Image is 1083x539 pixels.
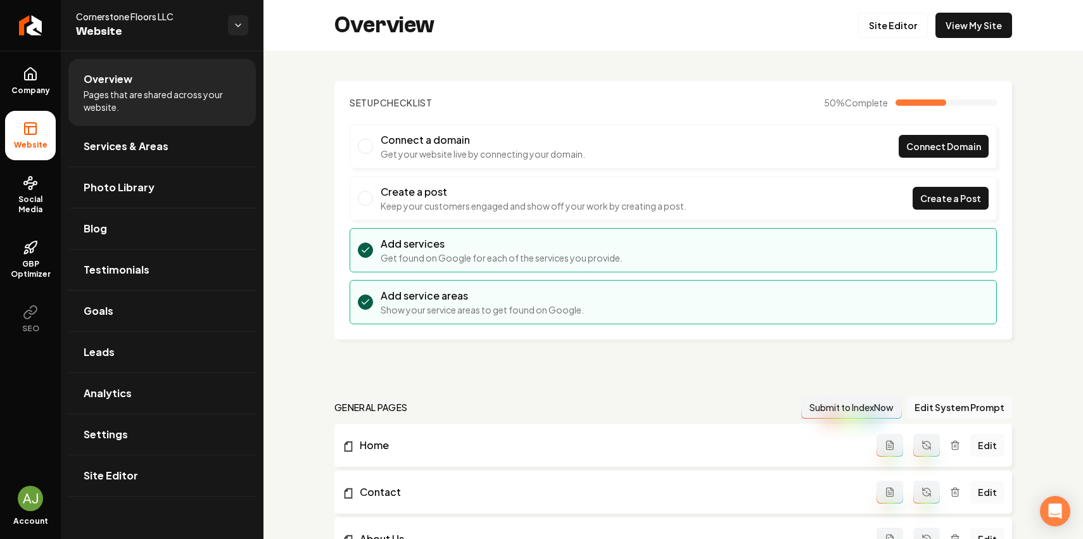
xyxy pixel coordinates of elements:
[19,15,42,35] img: Rebolt Logo
[877,434,903,457] button: Add admin page prompt
[84,221,107,236] span: Blog
[858,13,928,38] a: Site Editor
[84,262,149,277] span: Testimonials
[334,13,434,38] h2: Overview
[84,72,132,87] span: Overview
[68,167,256,208] a: Photo Library
[877,481,903,504] button: Add admin page prompt
[381,148,585,160] p: Get your website live by connecting your domain.
[18,486,43,511] button: Open user button
[84,345,115,360] span: Leads
[84,303,113,319] span: Goals
[6,86,55,96] span: Company
[5,194,56,215] span: Social Media
[913,187,989,210] a: Create a Post
[334,401,408,414] h2: general pages
[920,192,981,205] span: Create a Post
[935,13,1012,38] a: View My Site
[381,303,584,316] p: Show your service areas to get found on Google.
[13,516,48,526] span: Account
[5,56,56,106] a: Company
[76,10,218,23] span: Cornerstone Floors LLC
[970,434,1004,457] a: Edit
[381,200,687,212] p: Keep your customers engaged and show off your work by creating a post.
[381,251,623,264] p: Get found on Google for each of the services you provide.
[84,139,168,154] span: Services & Areas
[801,396,902,419] button: Submit to IndexNow
[845,97,888,108] span: Complete
[350,96,433,109] h2: Checklist
[84,88,241,113] span: Pages that are shared across your website.
[342,485,877,500] a: Contact
[907,396,1012,419] button: Edit System Prompt
[824,96,888,109] span: 50 %
[342,438,877,453] a: Home
[5,165,56,225] a: Social Media
[17,324,44,334] span: SEO
[84,386,132,401] span: Analytics
[68,373,256,414] a: Analytics
[1040,496,1070,526] div: Open Intercom Messenger
[68,208,256,249] a: Blog
[5,295,56,344] button: SEO
[68,455,256,496] a: Site Editor
[84,427,128,442] span: Settings
[68,126,256,167] a: Services & Areas
[381,236,623,251] h3: Add services
[5,259,56,279] span: GBP Optimizer
[84,468,138,483] span: Site Editor
[9,140,53,150] span: Website
[899,135,989,158] a: Connect Domain
[68,250,256,290] a: Testimonials
[970,481,1004,504] a: Edit
[84,180,155,195] span: Photo Library
[18,486,43,511] img: AJ Nimeh
[350,97,380,108] span: Setup
[5,230,56,289] a: GBP Optimizer
[381,288,584,303] h3: Add service areas
[68,332,256,372] a: Leads
[68,291,256,331] a: Goals
[906,140,981,153] span: Connect Domain
[76,23,218,41] span: Website
[68,414,256,455] a: Settings
[381,132,585,148] h3: Connect a domain
[381,184,687,200] h3: Create a post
